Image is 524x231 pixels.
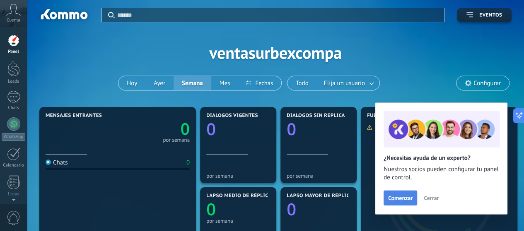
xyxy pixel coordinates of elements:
[118,76,145,90] button: Hoy
[317,76,379,90] button: Elija un usuario
[181,118,190,140] text: 0
[46,159,68,167] div: Chats
[367,124,467,131] div: No hay suficientes datos para mostrar
[46,160,51,165] img: Chats
[322,78,367,89] span: Elija un usuario
[206,218,270,224] div: por semana
[479,12,502,18] span: Eventos
[287,173,350,179] div: por semana
[206,198,216,220] text: 0
[206,173,270,179] div: por semana
[211,76,239,90] button: Mes
[287,117,296,140] text: 0
[206,117,216,140] text: 0
[174,76,211,90] button: Semana
[388,195,413,201] span: Comenzar
[384,191,417,205] button: Comenzar
[206,193,272,199] span: Lapso medio de réplica
[2,163,26,168] div: Calendario
[420,192,442,204] button: Cerrar
[384,154,499,162] h2: ¿Necesitas ayuda de un experto?
[287,113,345,119] span: Diálogos sin réplica
[367,113,415,119] span: Fuentes de leads
[2,49,26,55] div: Panel
[118,118,190,140] a: 0
[457,8,512,22] button: Eventos
[7,18,20,23] span: Cuenta
[2,133,25,141] div: WhatsApp
[145,76,174,90] button: Ayer
[424,195,439,201] span: Cerrar
[287,198,296,220] text: 0
[473,80,501,87] span: Configurar
[163,138,190,142] div: por semana
[46,113,102,119] span: Mensajes entrantes
[2,105,26,111] div: Chats
[238,76,281,90] button: Fechas
[287,193,353,199] span: Lapso mayor de réplica
[287,76,317,90] button: Todo
[2,79,26,84] div: Leads
[186,159,190,167] div: 0
[206,113,258,119] span: Diálogos vigentes
[384,165,499,182] span: Nuestros socios pueden configurar tu panel de control.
